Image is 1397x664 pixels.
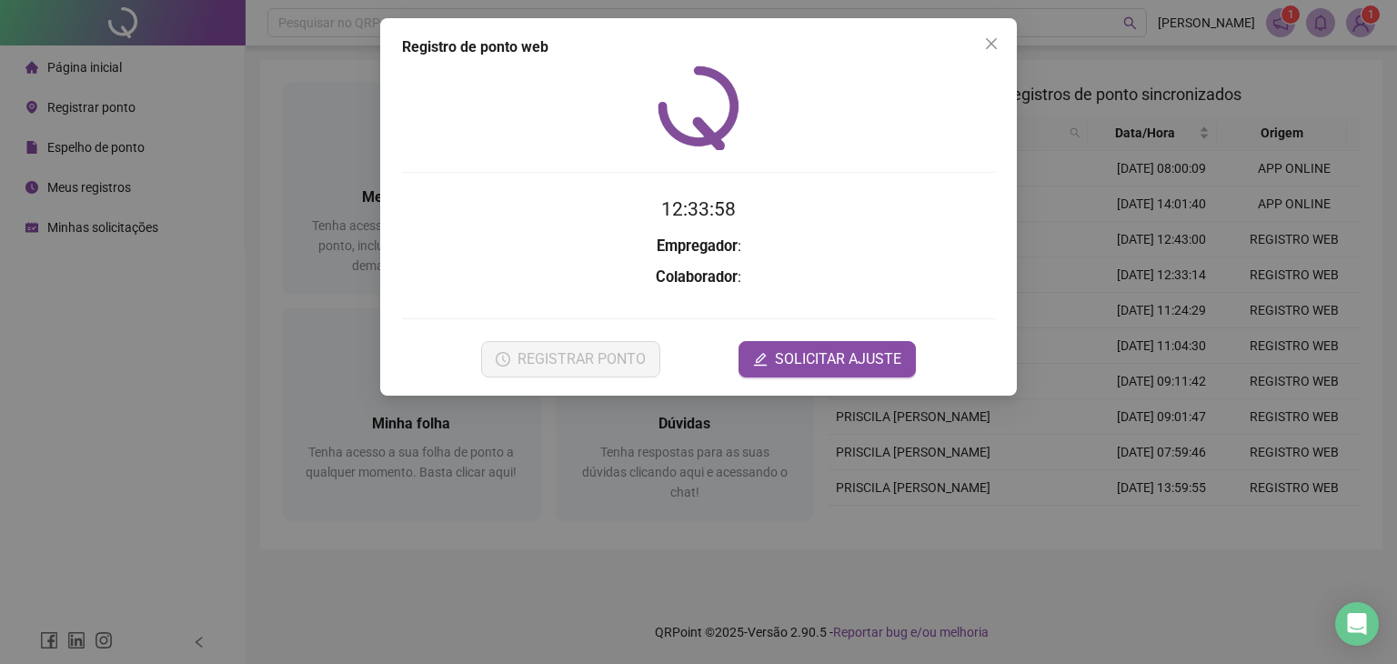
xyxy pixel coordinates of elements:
[775,348,901,370] span: SOLICITAR AJUSTE
[402,36,995,58] div: Registro de ponto web
[656,268,738,286] strong: Colaborador
[984,36,999,51] span: close
[661,198,736,220] time: 12:33:58
[481,341,660,377] button: REGISTRAR PONTO
[658,65,739,150] img: QRPoint
[753,352,768,367] span: edit
[977,29,1006,58] button: Close
[1335,602,1379,646] div: Open Intercom Messenger
[739,341,916,377] button: editSOLICITAR AJUSTE
[657,237,738,255] strong: Empregador
[402,235,995,258] h3: :
[402,266,995,289] h3: :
